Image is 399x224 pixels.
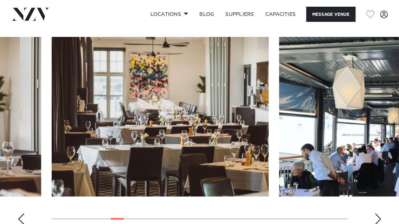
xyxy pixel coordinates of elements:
a: SUPPLIERS [220,7,259,22]
swiper-slide: 7 / 30 [52,37,269,197]
a: BLOG [194,7,220,22]
img: nzv-logo.png [11,8,50,20]
a: Capacities [260,7,302,22]
button: Message Venue [306,7,355,22]
a: Locations [144,7,194,22]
